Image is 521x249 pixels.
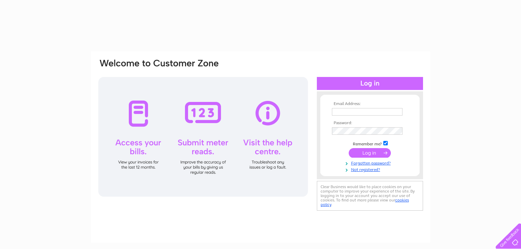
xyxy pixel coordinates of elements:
a: Forgotten password? [332,159,410,166]
a: Not registered? [332,166,410,172]
a: cookies policy [321,198,409,207]
td: Remember me? [330,140,410,147]
input: Submit [349,148,391,158]
th: Email Address: [330,102,410,106]
th: Password: [330,121,410,126]
div: Clear Business would like to place cookies on your computer to improve your experience of the sit... [317,181,423,211]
